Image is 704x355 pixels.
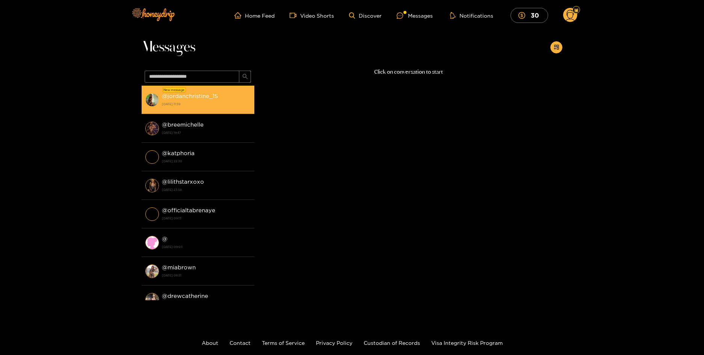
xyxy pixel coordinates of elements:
[364,340,420,346] a: Custodian of Records
[162,101,251,107] strong: [DATE] 11:59
[162,207,215,213] strong: @ officialtabrenaye
[574,8,579,12] img: Fan Level
[202,340,218,346] a: About
[145,150,159,164] img: conversation
[511,8,548,23] button: 30
[142,38,195,56] span: Messages
[518,12,529,19] span: dollar
[162,293,208,299] strong: @ drewcatherine
[290,12,334,19] a: Video Shorts
[162,93,218,99] strong: @ jordanchristine_15
[349,12,382,19] a: Discover
[162,264,196,270] strong: @ miabrown
[254,68,562,76] p: Click on conversation to start
[145,179,159,192] img: conversation
[162,150,195,156] strong: @ katphoria
[290,12,300,19] span: video-camera
[162,178,204,185] strong: @ lilithstarxoxo
[162,215,251,222] strong: [DATE] 09:13
[162,129,251,136] strong: [DATE] 19:47
[145,93,159,107] img: conversation
[145,293,159,307] img: conversation
[234,12,245,19] span: home
[550,41,562,53] button: appstore-add
[162,158,251,165] strong: [DATE] 22:30
[234,12,275,19] a: Home Feed
[431,340,503,346] a: Visa Integrity Risk Program
[162,272,251,279] strong: [DATE] 08:51
[162,236,168,242] strong: @
[530,11,540,19] mark: 30
[397,11,433,20] div: Messages
[145,207,159,221] img: conversation
[162,87,186,92] div: New message
[162,243,251,250] strong: [DATE] 09:03
[145,122,159,135] img: conversation
[230,340,251,346] a: Contact
[554,44,559,51] span: appstore-add
[448,12,496,19] button: Notifications
[145,236,159,249] img: conversation
[316,340,352,346] a: Privacy Policy
[239,71,251,83] button: search
[242,74,248,80] span: search
[162,121,204,128] strong: @ breemichelle
[262,340,305,346] a: Terms of Service
[145,264,159,278] img: conversation
[162,186,251,193] strong: [DATE] 23:58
